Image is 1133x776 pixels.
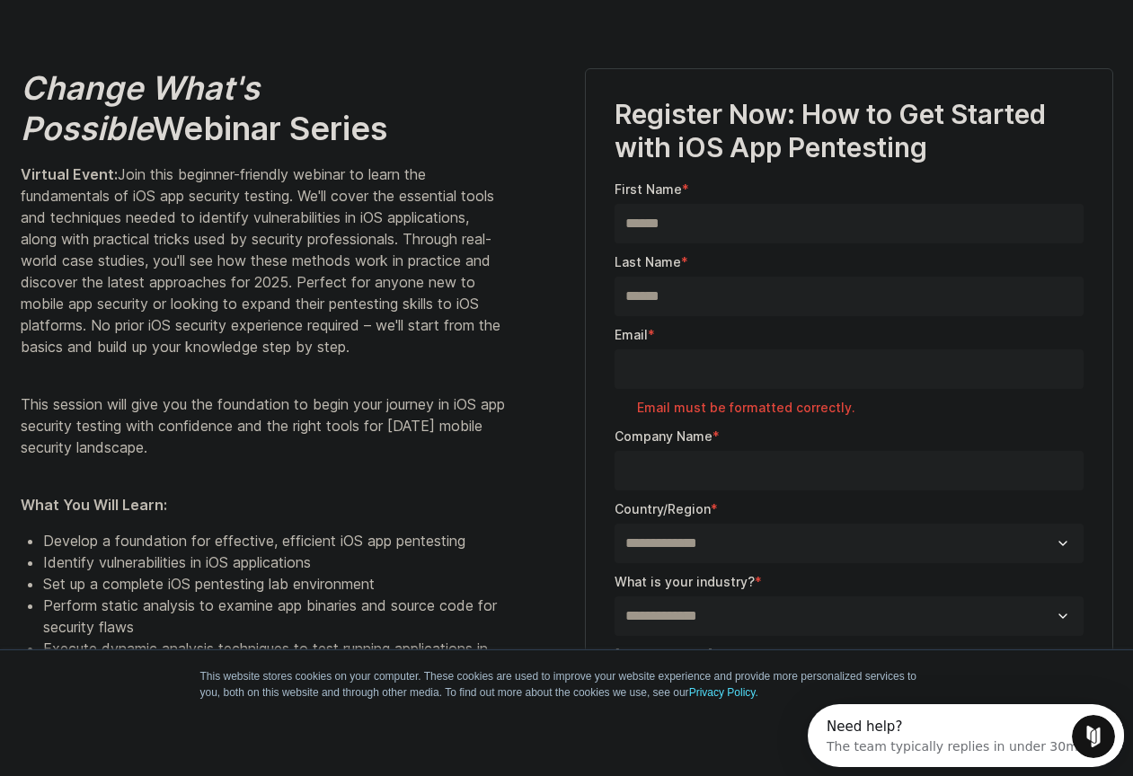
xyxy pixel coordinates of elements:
[43,595,506,638] li: Perform static analysis to examine app binaries and source code for security flaws
[200,668,934,701] p: This website stores cookies on your computer. These cookies are used to improve your website expe...
[21,496,167,514] strong: What You Will Learn:
[615,254,681,269] span: Last Name
[689,686,758,699] a: Privacy Policy.
[43,530,506,551] li: Develop a foundation for effective, efficient iOS app pentesting
[615,428,713,444] span: Company Name
[19,30,270,48] div: The team typically replies in under 30m
[21,165,500,356] span: Join this beginner-friendly webinar to learn the fundamentals of iOS app security testing. We'll ...
[1072,715,1115,758] iframe: Intercom live chat
[808,704,1124,767] iframe: Intercom live chat discovery launcher
[637,399,1084,417] label: Email must be formatted correctly.
[7,7,323,57] div: Open Intercom Messenger
[43,573,506,595] li: Set up a complete iOS pentesting lab environment
[615,645,1084,739] p: [DOMAIN_NAME] needs the contact information you provide to us to contact you about our products a...
[21,165,118,183] strong: Virtual Event:
[21,68,506,149] h2: Webinar Series
[615,501,711,516] span: Country/Region
[21,395,505,456] span: This session will give you the foundation to begin your journey in iOS app security testing with ...
[21,68,260,148] em: Change What's Possible
[615,574,755,589] span: What is your industry?
[615,181,682,197] span: First Name
[43,638,506,681] li: Execute dynamic analysis techniques to test running applications in real-time
[615,327,648,342] span: Email
[615,98,1084,165] h3: Register Now: How to Get Started with iOS App Pentesting
[19,15,270,30] div: Need help?
[43,551,506,573] li: Identify vulnerabilities in iOS applications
